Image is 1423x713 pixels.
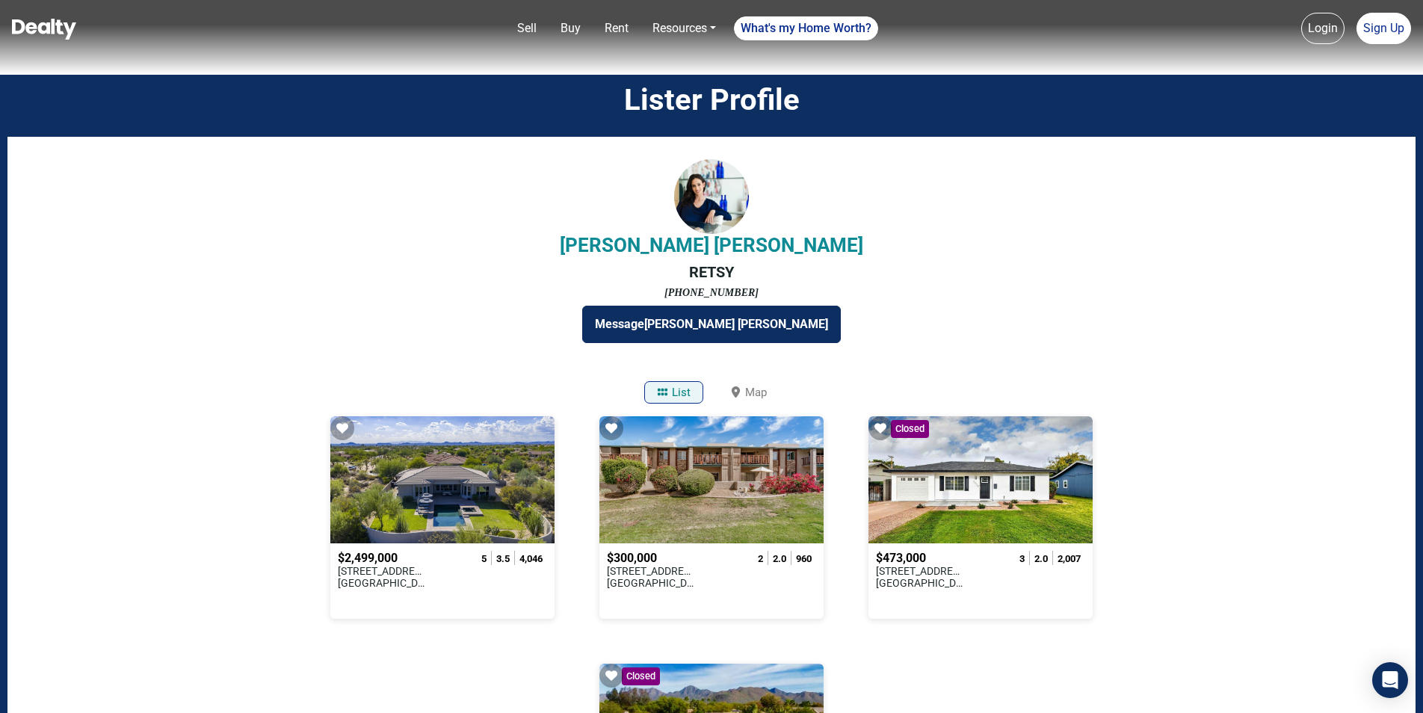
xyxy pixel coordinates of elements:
a: Rent [599,13,635,43]
a: List [644,381,703,404]
span: 5 [481,553,487,564]
span: 960 [796,553,812,564]
span: 2.0 [773,553,786,564]
span: 2,007 [1058,553,1081,564]
div: Open Intercom Messenger [1372,662,1408,698]
a: Resources [646,13,722,43]
img: Dealty - Buy, Sell & Rent Homes [12,19,76,40]
a: Sign Up [1356,13,1411,44]
span: 2.0 [1034,553,1048,564]
span: 4,046 [519,553,543,564]
span: $300,000 [607,551,657,565]
p: [STREET_ADDRESS] [GEOGRAPHIC_DATA] [607,565,695,589]
a: Buy [555,13,587,43]
span: 3.5 [496,553,510,564]
h1: Lister Profile [11,82,1412,118]
button: Message[PERSON_NAME] [PERSON_NAME] [582,306,841,343]
span: Closed [891,420,929,438]
h5: RETSY [30,263,1393,281]
p: [STREET_ADDRESS] [GEOGRAPHIC_DATA] [338,565,426,589]
a: What's my Home Worth? [734,16,878,40]
span: 2 [758,553,763,564]
a: Map [718,374,779,411]
p: [STREET_ADDRESS][PERSON_NAME] [GEOGRAPHIC_DATA], AZ 85016 [876,565,964,589]
h5: [PHONE_NUMBER] [30,287,1393,300]
a: Sell [511,13,543,43]
span: 3 [1019,553,1025,564]
h5: [PERSON_NAME] [PERSON_NAME] [30,234,1393,257]
span: $2,499,000 [338,551,398,565]
span: Closed [622,667,660,685]
a: Login [1301,13,1345,44]
span: $473,000 [876,551,926,565]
